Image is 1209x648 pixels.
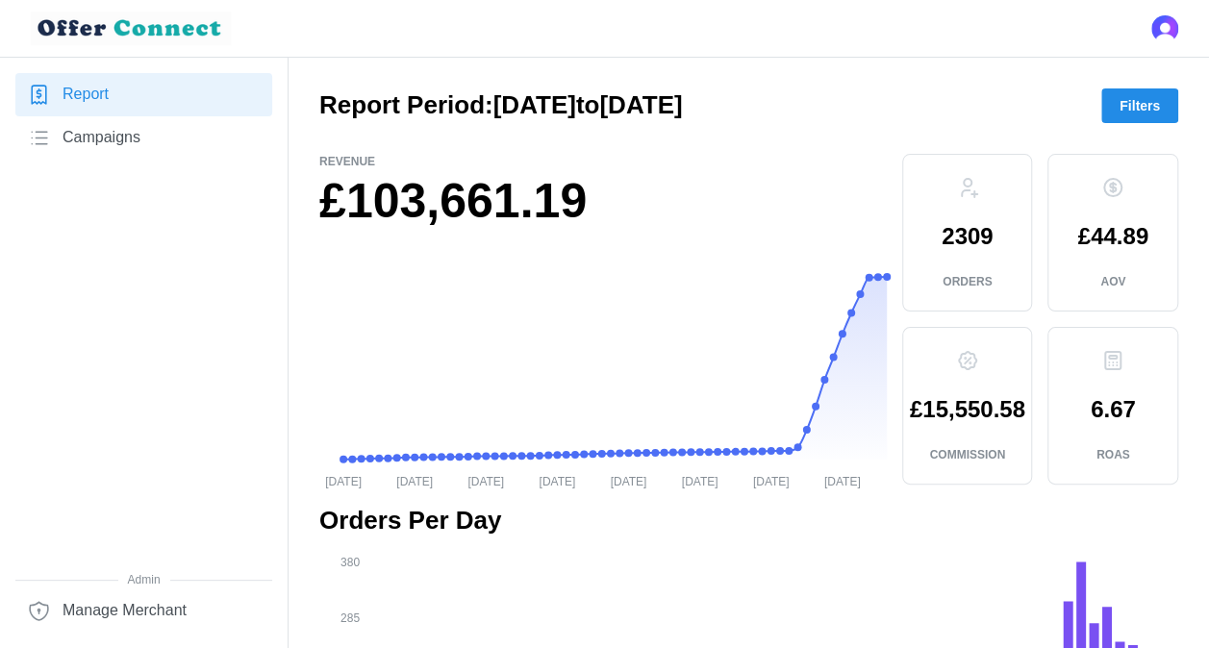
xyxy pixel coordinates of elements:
tspan: [DATE] [325,474,362,487]
tspan: [DATE] [396,474,433,487]
tspan: 285 [340,611,360,625]
span: Report [63,83,109,107]
tspan: [DATE] [467,474,504,487]
p: Orders [943,274,992,290]
tspan: [DATE] [539,474,575,487]
span: Manage Merchant [63,599,187,623]
p: ROAS [1096,447,1130,463]
p: £44.89 [1078,225,1148,248]
img: 's logo [1151,15,1178,42]
a: Manage Merchant [15,589,272,633]
tspan: [DATE] [824,474,861,487]
button: Filters [1101,88,1178,123]
p: Commission [929,447,1005,463]
h1: £103,661.19 [319,170,887,233]
h2: Report Period: [DATE] to [DATE] [319,88,682,122]
a: Campaigns [15,116,272,160]
tspan: [DATE] [753,474,790,487]
p: £15,550.58 [910,398,1025,421]
tspan: [DATE] [682,474,718,487]
tspan: [DATE] [611,474,647,487]
tspan: 380 [340,555,360,568]
a: Report [15,73,272,116]
span: Campaigns [63,126,140,150]
h2: Orders Per Day [319,504,1178,537]
p: Revenue [319,154,887,170]
img: loyalBe Logo [31,12,231,45]
p: 6.67 [1091,398,1136,421]
p: AOV [1100,274,1125,290]
button: Open user button [1151,15,1178,42]
p: 2309 [942,225,993,248]
span: Filters [1120,89,1160,122]
span: Admin [15,571,272,589]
